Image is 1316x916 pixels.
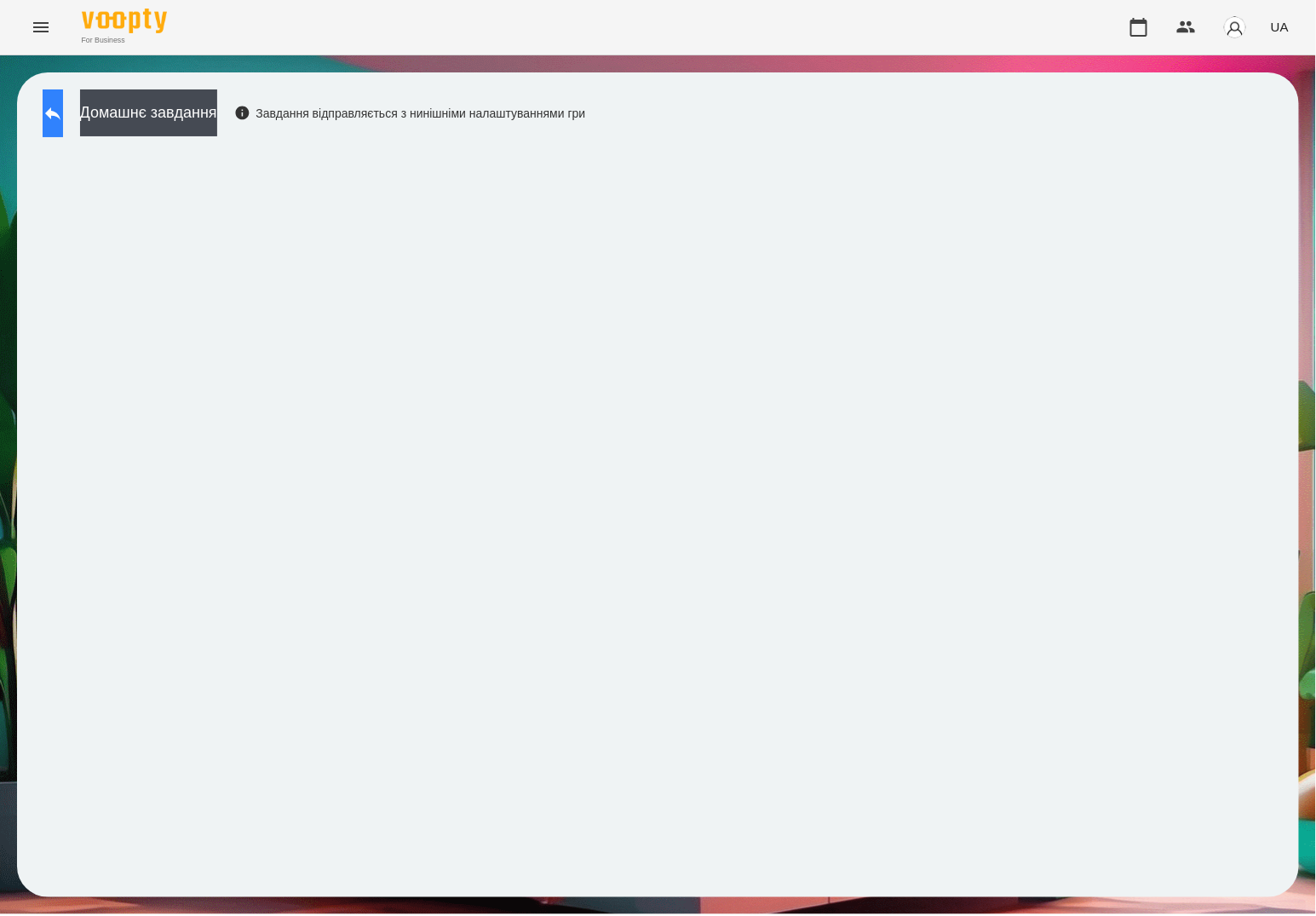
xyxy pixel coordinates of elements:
[1264,11,1296,43] button: UA
[82,35,167,46] span: For Business
[80,89,217,136] button: Домашнє завдання
[82,9,167,33] img: Voopty Logo
[20,7,61,48] button: Menu
[1223,15,1247,39] img: avatar_s.png
[1271,18,1289,36] span: UA
[234,105,586,122] div: Завдання відправляється з нинішніми налаштуваннями гри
